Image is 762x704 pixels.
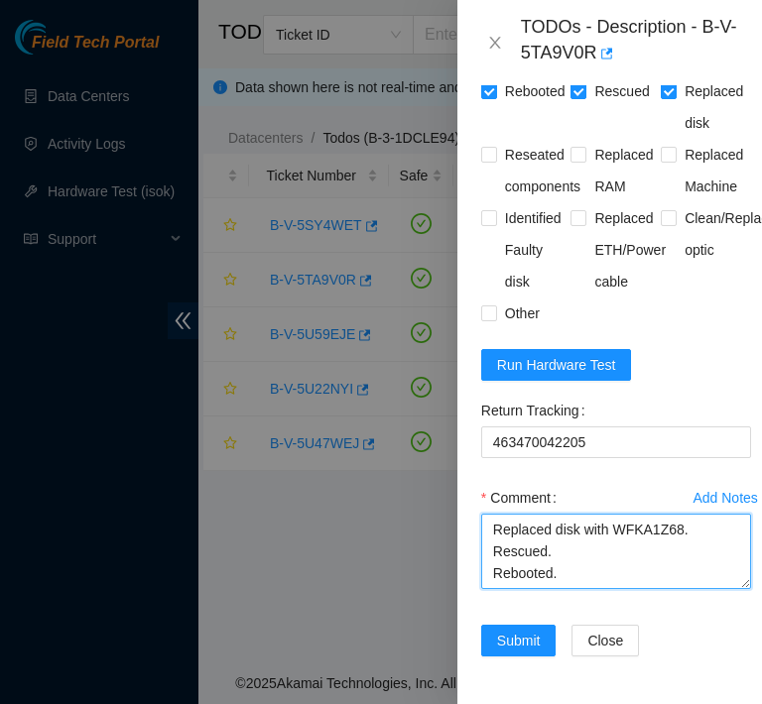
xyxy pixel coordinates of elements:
[497,75,573,107] span: Rebooted
[481,426,751,458] input: Return Tracking
[497,139,588,202] span: Reseated components
[497,354,616,376] span: Run Hardware Test
[586,75,657,107] span: Rescued
[571,625,639,656] button: Close
[521,16,738,69] div: TODOs - Description - B-V-5TA9V0R
[677,75,751,139] span: Replaced disk
[481,482,565,514] label: Comment
[481,395,593,426] label: Return Tracking
[586,139,661,202] span: Replaced RAM
[497,202,571,297] span: Identified Faulty disk
[586,202,674,297] span: Replaced ETH/Power cable
[497,297,548,329] span: Other
[692,482,758,514] button: Add Notes
[693,491,757,505] div: Add Notes
[481,34,509,53] button: Close
[481,349,632,381] button: Run Hardware Test
[481,625,557,656] button: Submit
[587,630,623,651] span: Close
[487,35,503,51] span: close
[677,139,751,202] span: Replaced Machine
[481,514,751,589] textarea: Comment
[497,630,541,651] span: Submit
